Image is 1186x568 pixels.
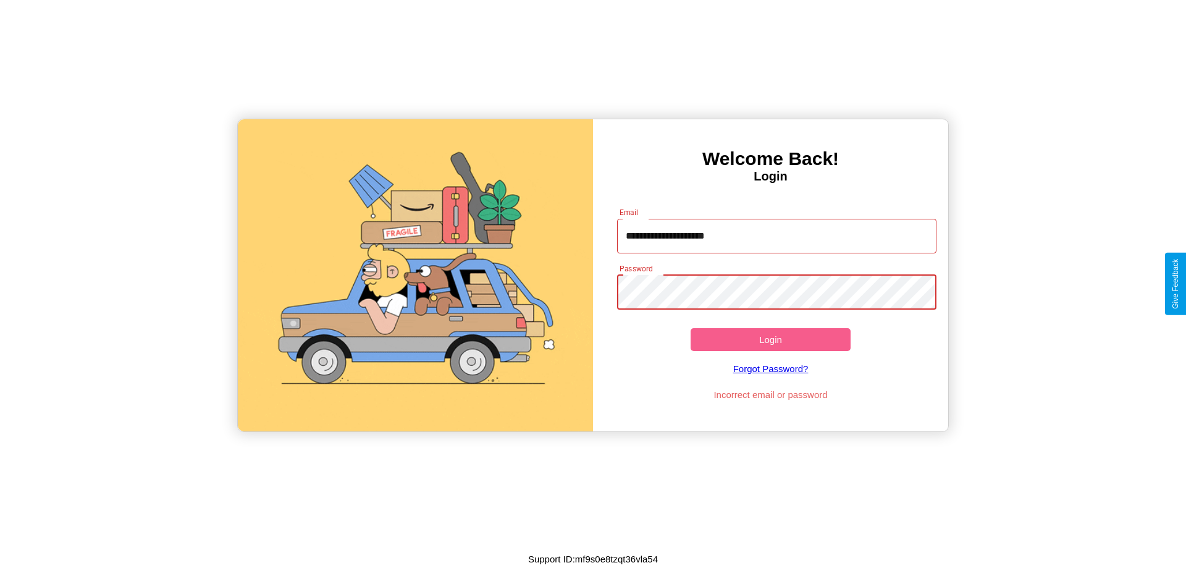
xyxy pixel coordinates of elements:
[238,119,593,431] img: gif
[593,148,948,169] h3: Welcome Back!
[611,386,931,403] p: Incorrect email or password
[620,263,652,274] label: Password
[528,551,658,567] p: Support ID: mf9s0e8tzqt36vla54
[611,351,931,386] a: Forgot Password?
[620,207,639,218] label: Email
[1171,259,1180,309] div: Give Feedback
[691,328,851,351] button: Login
[593,169,948,184] h4: Login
